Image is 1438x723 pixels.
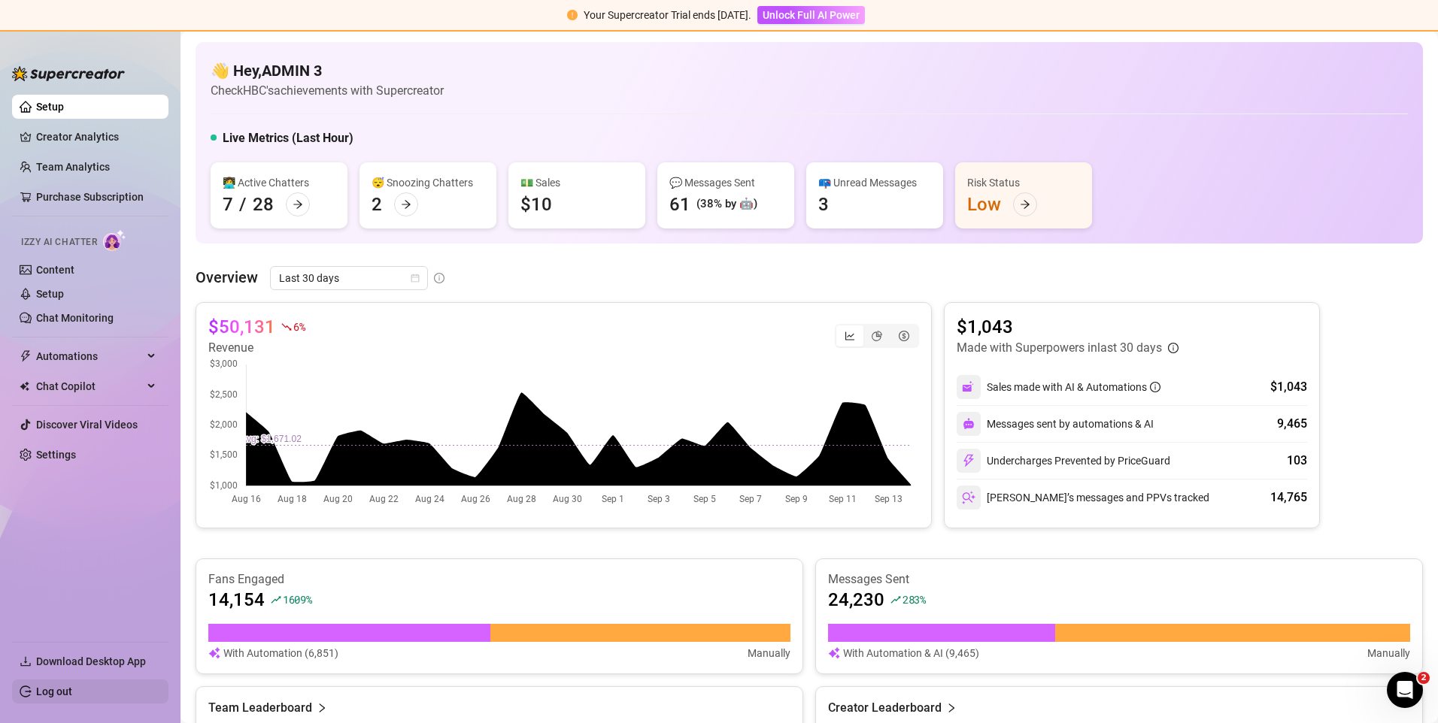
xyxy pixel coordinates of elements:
iframe: Intercom live chat [1387,672,1423,708]
h4: 👋 Hey, ADMIN 3 [211,60,444,81]
a: Creator Analytics [36,125,156,149]
article: 24,230 [828,588,884,612]
div: 😴 Snoozing Chatters [372,174,484,191]
article: Revenue [208,339,305,357]
div: (38% by 🤖) [696,195,757,213]
span: Your Supercreator Trial ends [DATE]. [584,9,751,21]
span: rise [271,594,281,605]
img: svg%3e [208,645,220,661]
span: Download Desktop App [36,655,146,667]
div: Undercharges Prevented by PriceGuard [957,449,1170,473]
img: svg%3e [962,454,975,467]
span: 1609 % [283,592,312,607]
span: pie-chart [872,331,882,341]
div: Messages sent by automations & AI [957,412,1154,436]
a: Team Analytics [36,161,110,173]
img: svg%3e [962,491,975,504]
img: svg%3e [962,380,975,394]
article: Fans Engaged [208,571,790,588]
span: Unlock Full AI Power [763,9,860,21]
a: Setup [36,101,64,113]
div: 9,465 [1277,415,1307,433]
div: 📪 Unread Messages [818,174,931,191]
span: info-circle [1150,382,1160,392]
div: [PERSON_NAME]’s messages and PPVs tracked [957,486,1209,510]
article: Team Leaderboard [208,699,312,717]
article: Manually [748,645,790,661]
article: $50,131 [208,315,275,339]
span: thunderbolt [20,350,32,362]
div: 2 [372,192,382,216]
a: Discover Viral Videos [36,419,138,431]
article: With Automation (6,851) [223,645,338,661]
span: line-chart [845,331,855,341]
span: rise [890,594,901,605]
a: Unlock Full AI Power [757,9,865,21]
span: calendar [411,274,420,283]
span: 2 [1418,672,1430,684]
a: Settings [36,449,76,461]
span: exclamation-circle [567,10,578,20]
article: 14,154 [208,588,265,612]
a: Content [36,264,74,276]
div: 💬 Messages Sent [669,174,782,191]
div: 7 [223,192,233,216]
img: AI Chatter [103,229,126,251]
article: $1,043 [957,315,1179,339]
div: 14,765 [1270,489,1307,507]
div: segmented control [835,324,919,348]
a: Log out [36,685,72,697]
div: 👩‍💻 Active Chatters [223,174,335,191]
span: fall [281,322,292,332]
article: Made with Superpowers in last 30 days [957,339,1162,357]
article: Manually [1367,645,1410,661]
img: Chat Copilot [20,381,29,392]
article: Check HBC's achievements with Supercreator [211,81,444,100]
span: info-circle [1168,343,1179,353]
span: right [946,699,957,717]
article: Overview [196,266,258,289]
span: Chat Copilot [36,374,143,398]
span: 6 % [293,319,305,334]
div: 103 [1287,452,1307,470]
h5: Live Metrics (Last Hour) [223,129,353,147]
div: 61 [669,192,690,216]
a: Purchase Subscription [36,185,156,209]
span: arrow-right [401,199,411,210]
a: Setup [36,288,64,300]
div: Risk Status [967,174,1080,191]
span: 283 % [903,592,926,607]
span: info-circle [434,273,444,283]
div: 3 [818,192,829,216]
img: svg%3e [828,645,840,661]
span: Last 30 days [279,267,419,289]
button: Unlock Full AI Power [757,6,865,24]
div: $1,043 [1270,378,1307,396]
span: Izzy AI Chatter [21,235,97,250]
span: arrow-right [1020,199,1030,210]
span: download [20,655,32,667]
span: Automations [36,344,143,368]
article: Creator Leaderboard [828,699,942,717]
div: $10 [520,192,552,216]
div: 28 [253,192,274,216]
div: 💵 Sales [520,174,633,191]
span: arrow-right [293,199,303,210]
a: Chat Monitoring [36,312,114,324]
span: right [317,699,327,717]
img: svg%3e [963,418,975,430]
article: Messages Sent [828,571,1410,588]
article: With Automation & AI (9,465) [843,645,979,661]
span: dollar-circle [899,331,909,341]
div: Sales made with AI & Automations [987,379,1160,395]
img: logo-BBDzfeDw.svg [12,66,125,81]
